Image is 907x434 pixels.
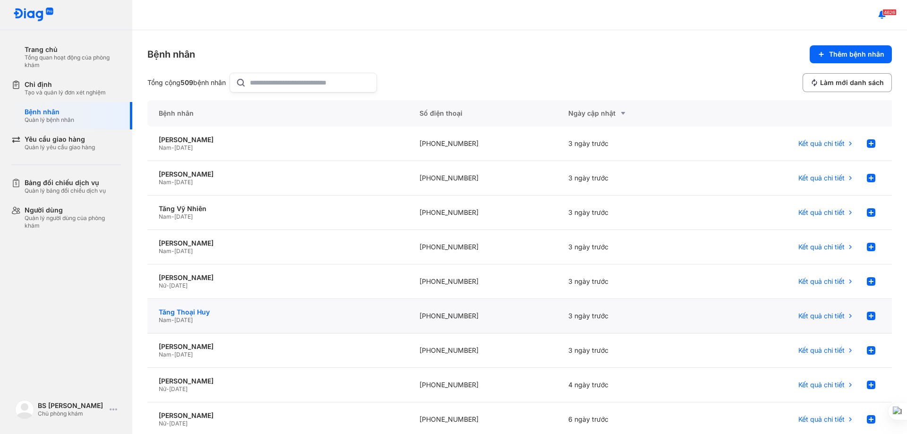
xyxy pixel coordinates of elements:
span: [DATE] [169,420,188,427]
div: [PHONE_NUMBER] [408,299,557,333]
span: Kết quả chi tiết [798,208,845,217]
div: 3 ngày trước [557,230,706,264]
div: Quản lý bệnh nhân [25,116,74,124]
span: Làm mới danh sách [820,78,884,87]
img: logo [15,400,34,419]
div: 3 ngày trước [557,196,706,230]
span: Nam [159,316,171,323]
div: [PERSON_NAME] [159,377,397,385]
div: [PHONE_NUMBER] [408,264,557,299]
div: [PHONE_NUMBER] [408,127,557,161]
div: Tổng cộng bệnh nhân [147,78,226,87]
span: [DATE] [174,144,193,151]
span: Kết quả chi tiết [798,346,845,355]
div: [PERSON_NAME] [159,342,397,351]
div: 3 ngày trước [557,333,706,368]
div: Quản lý bảng đối chiếu dịch vụ [25,187,106,195]
div: [PHONE_NUMBER] [408,196,557,230]
div: [PERSON_NAME] [159,273,397,282]
span: - [171,144,174,151]
span: Nữ [159,420,166,427]
div: Tăng Vỹ Nhiên [159,204,397,213]
div: 3 ngày trước [557,264,706,299]
span: [DATE] [174,213,193,220]
span: Thêm bệnh nhân [829,50,884,59]
button: Làm mới danh sách [803,73,892,92]
div: [PHONE_NUMBER] [408,161,557,196]
span: Nam [159,351,171,358]
span: - [166,420,169,427]
span: - [171,247,174,255]
div: Người dùng [25,206,121,214]
div: Chỉ định [25,80,106,89]
span: [DATE] [169,385,188,392]
span: Nam [159,144,171,151]
div: 3 ngày trước [557,161,706,196]
div: Bệnh nhân [25,108,74,116]
div: Trang chủ [25,45,121,54]
span: [DATE] [174,179,193,186]
button: Thêm bệnh nhân [810,45,892,63]
span: Kết quả chi tiết [798,415,845,424]
div: [PHONE_NUMBER] [408,230,557,264]
div: [PERSON_NAME] [159,136,397,144]
span: - [171,213,174,220]
div: 4 ngày trước [557,368,706,402]
div: BS [PERSON_NAME] [38,401,106,410]
span: - [171,316,174,323]
span: [DATE] [174,351,193,358]
div: Chủ phòng khám [38,410,106,417]
span: Kết quả chi tiết [798,139,845,148]
span: [DATE] [169,282,188,289]
img: logo [13,8,54,22]
span: [DATE] [174,316,193,323]
div: [PHONE_NUMBER] [408,368,557,402]
div: Bảng đối chiếu dịch vụ [25,179,106,187]
div: Bệnh nhân [147,100,408,127]
div: Tăng Thoại Huy [159,308,397,316]
span: Kết quả chi tiết [798,312,845,320]
div: [PERSON_NAME] [159,411,397,420]
div: Tổng quan hoạt động của phòng khám [25,54,121,69]
span: Nữ [159,385,166,392]
div: Bệnh nhân [147,48,195,61]
span: Kết quả chi tiết [798,381,845,389]
span: 509 [180,78,193,86]
span: Nam [159,179,171,186]
span: - [171,179,174,186]
div: 3 ngày trước [557,299,706,333]
div: Yêu cầu giao hàng [25,135,95,144]
div: Ngày cập nhật [568,108,694,119]
div: Quản lý yêu cầu giao hàng [25,144,95,151]
div: [PERSON_NAME] [159,170,397,179]
span: Nữ [159,282,166,289]
div: Số điện thoại [408,100,557,127]
span: Nam [159,213,171,220]
span: Kết quả chi tiết [798,277,845,286]
div: [PHONE_NUMBER] [408,333,557,368]
div: Tạo và quản lý đơn xét nghiệm [25,89,106,96]
span: - [166,282,169,289]
span: - [171,351,174,358]
div: [PERSON_NAME] [159,239,397,247]
span: 4626 [882,9,897,16]
span: [DATE] [174,247,193,255]
span: Nam [159,247,171,255]
span: - [166,385,169,392]
div: 3 ngày trước [557,127,706,161]
span: Kết quả chi tiết [798,174,845,182]
div: Quản lý người dùng của phòng khám [25,214,121,230]
span: Kết quả chi tiết [798,243,845,251]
